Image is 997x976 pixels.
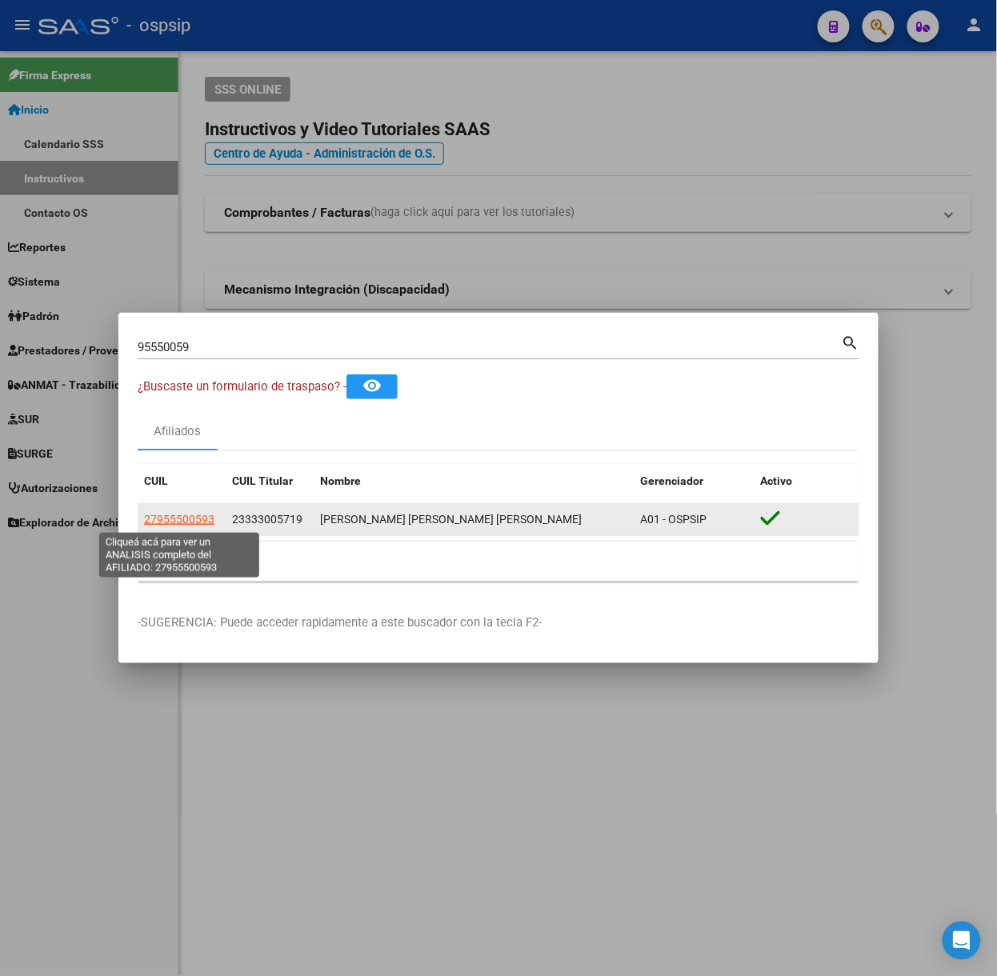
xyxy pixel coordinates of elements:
datatable-header-cell: CUIL Titular [226,464,314,498]
p: -SUGERENCIA: Puede acceder rapidamente a este buscador con la tecla F2- [138,614,859,632]
mat-icon: remove_red_eye [362,376,382,395]
div: Open Intercom Messenger [943,922,981,960]
span: 27955500593 [144,513,214,526]
datatable-header-cell: Activo [755,464,859,498]
div: Afiliados [154,422,202,441]
span: Activo [761,474,793,487]
datatable-header-cell: CUIL [138,464,226,498]
span: ¿Buscaste un formulario de traspaso? - [138,379,346,394]
datatable-header-cell: Gerenciador [634,464,755,498]
span: CUIL [144,474,168,487]
datatable-header-cell: Nombre [314,464,634,498]
span: A01 - OSPSIP [640,513,707,526]
mat-icon: search [842,332,860,351]
div: [PERSON_NAME] [PERSON_NAME] [PERSON_NAME] [320,510,627,529]
span: Gerenciador [640,474,703,487]
span: CUIL Titular [232,474,293,487]
div: 1 total [138,542,859,582]
span: Nombre [320,474,361,487]
span: 23333005719 [232,513,302,526]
